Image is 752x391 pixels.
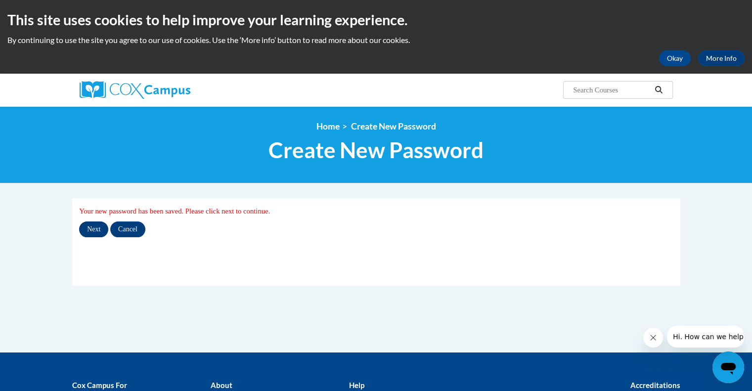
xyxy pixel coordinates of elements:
a: Cox Campus [80,81,267,99]
a: More Info [698,50,745,66]
b: Help [349,381,364,390]
iframe: Close message [643,328,663,348]
span: Create New Password [268,137,484,163]
h2: This site uses cookies to help improve your learning experience. [7,10,745,30]
input: Cancel [110,221,145,237]
b: Cox Campus For [72,381,127,390]
img: Cox Campus [80,81,190,99]
span: Your new password has been saved. Please click next to continue. [79,207,270,215]
a: Home [316,121,340,131]
input: Next [79,221,108,237]
p: By continuing to use the site you agree to our use of cookies. Use the ‘More info’ button to read... [7,35,745,45]
b: Accreditations [630,381,680,390]
b: About [210,381,232,390]
iframe: Button to launch messaging window [712,351,744,383]
button: Search [651,84,666,96]
span: Hi. How can we help? [6,7,80,15]
button: Okay [659,50,691,66]
span: Create New Password [351,121,436,131]
input: Search Courses [572,84,651,96]
iframe: Message from company [667,326,744,348]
